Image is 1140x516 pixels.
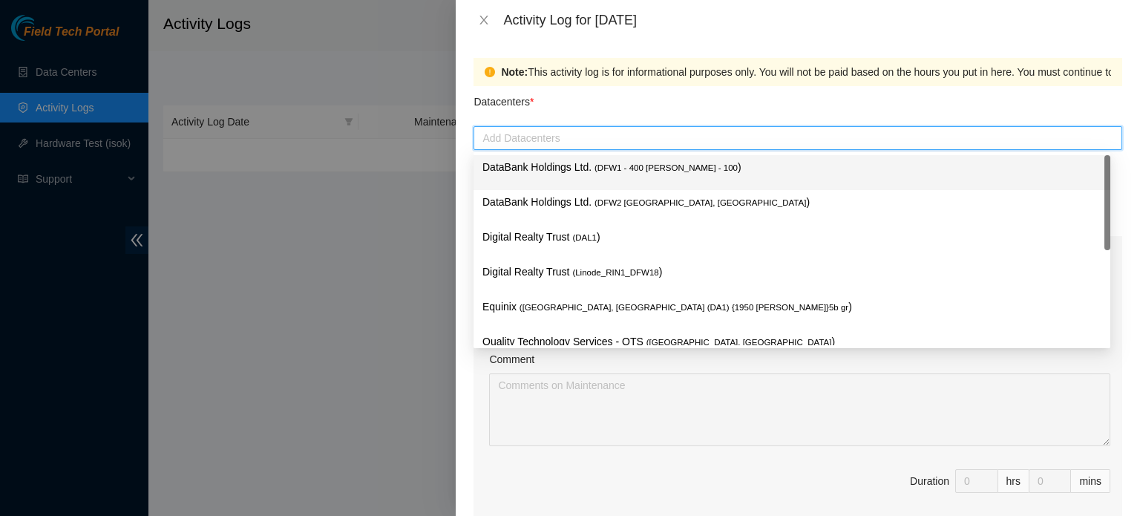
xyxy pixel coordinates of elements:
[485,67,495,77] span: exclamation-circle
[1071,469,1110,493] div: mins
[520,303,848,312] span: ( [GEOGRAPHIC_DATA], [GEOGRAPHIC_DATA] (DA1) {1950 [PERSON_NAME]}5b gr
[503,12,1122,28] div: Activity Log for [DATE]
[646,338,832,347] span: ( [GEOGRAPHIC_DATA], [GEOGRAPHIC_DATA]
[489,351,534,368] label: Comment
[998,469,1029,493] div: hrs
[474,13,494,27] button: Close
[482,333,1101,350] p: Quality Technology Services - QTS )
[594,163,738,172] span: ( DFW1 - 400 [PERSON_NAME] - 100
[594,198,806,207] span: ( DFW2 [GEOGRAPHIC_DATA], [GEOGRAPHIC_DATA]
[478,14,490,26] span: close
[482,298,1101,316] p: Equinix )
[489,373,1110,446] textarea: Comment
[482,264,1101,281] p: Digital Realty Trust )
[572,233,597,242] span: ( DAL1
[474,86,534,110] p: Datacenters
[501,64,528,80] strong: Note:
[482,194,1101,211] p: DataBank Holdings Ltd. )
[482,229,1101,246] p: Digital Realty Trust )
[572,268,658,277] span: ( Linode_RIN1_DFW18
[482,159,1101,176] p: DataBank Holdings Ltd. )
[910,473,949,489] div: Duration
